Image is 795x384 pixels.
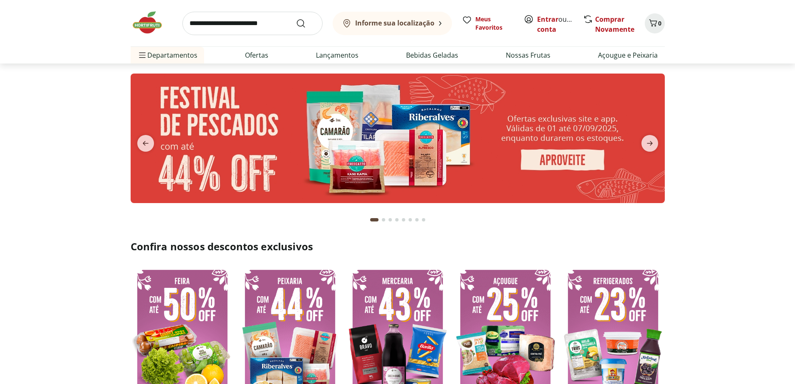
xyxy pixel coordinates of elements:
a: Açougue e Peixaria [598,50,658,60]
button: Go to page 7 from fs-carousel [414,210,420,230]
button: Go to page 6 from fs-carousel [407,210,414,230]
h2: Confira nossos descontos exclusivos [131,240,665,253]
span: ou [537,14,574,34]
span: Departamentos [137,45,197,65]
a: Lançamentos [316,50,358,60]
input: search [182,12,323,35]
button: Menu [137,45,147,65]
button: Go to page 5 from fs-carousel [400,210,407,230]
a: Criar conta [537,15,583,34]
span: Meus Favoritos [475,15,514,32]
button: Informe sua localização [333,12,452,35]
a: Ofertas [245,50,268,60]
a: Nossas Frutas [506,50,550,60]
a: Comprar Novamente [595,15,634,34]
img: Hortifruti [131,10,172,35]
a: Meus Favoritos [462,15,514,32]
button: Go to page 3 from fs-carousel [387,210,394,230]
button: next [635,135,665,152]
button: Go to page 2 from fs-carousel [380,210,387,230]
a: Bebidas Geladas [406,50,458,60]
button: Go to page 8 from fs-carousel [420,210,427,230]
img: pescados [131,74,665,203]
button: Carrinho [645,13,665,33]
a: Entrar [537,15,558,24]
button: Current page from fs-carousel [368,210,380,230]
b: Informe sua localização [355,18,434,28]
button: previous [131,135,161,152]
span: 0 [658,19,661,27]
button: Submit Search [296,18,316,28]
button: Go to page 4 from fs-carousel [394,210,400,230]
